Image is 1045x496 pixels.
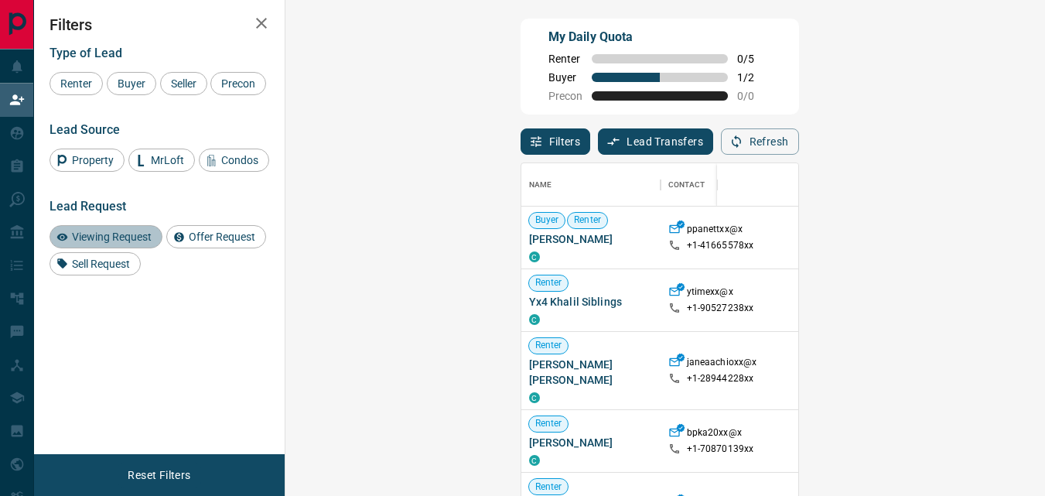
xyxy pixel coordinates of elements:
span: Buyer [548,71,582,84]
span: Lead Request [50,199,126,214]
span: Type of Lead [50,46,122,60]
button: Lead Transfers [598,128,713,155]
span: Viewing Request [67,231,157,243]
span: Property [67,154,119,166]
span: Precon [216,77,261,90]
div: Seller [160,72,207,95]
span: Yx4 Khalil Siblings [529,294,653,310]
span: Renter [529,276,569,289]
p: +1- 90527238xx [687,302,754,315]
p: +1- 70870139xx [687,443,754,456]
div: Condos [199,149,269,172]
span: [PERSON_NAME] [PERSON_NAME] [529,357,653,388]
span: Renter [529,339,569,352]
span: [PERSON_NAME] [529,435,653,450]
div: Precon [210,72,266,95]
span: Offer Request [183,231,261,243]
div: condos.ca [529,392,540,403]
span: Buyer [529,214,565,227]
div: Name [529,163,552,207]
p: ytimexx@x [687,286,733,302]
div: Offer Request [166,225,266,248]
span: Renter [548,53,582,65]
span: [PERSON_NAME] [529,231,653,247]
span: Renter [529,481,569,494]
div: Renter [50,72,103,95]
span: Condos [216,154,264,166]
span: 1 / 2 [737,71,771,84]
p: +1- 28944228xx [687,372,754,385]
span: Lead Source [50,122,120,137]
button: Refresh [721,128,799,155]
span: Renter [55,77,97,90]
div: Sell Request [50,252,141,275]
p: janeaachioxx@x [687,356,757,372]
div: Viewing Request [50,225,162,248]
span: 0 / 5 [737,53,771,65]
div: MrLoft [128,149,195,172]
div: condos.ca [529,455,540,466]
span: Precon [548,90,582,102]
div: condos.ca [529,314,540,325]
button: Filters [521,128,591,155]
span: Renter [529,417,569,430]
span: Buyer [112,77,151,90]
p: +1- 41665578xx [687,239,754,252]
span: Renter [568,214,607,227]
span: Seller [166,77,202,90]
div: Property [50,149,125,172]
button: Reset Filters [118,462,200,488]
p: ppanettxx@x [687,223,743,239]
p: My Daily Quota [548,28,771,46]
div: Buyer [107,72,156,95]
div: condos.ca [529,251,540,262]
span: 0 / 0 [737,90,771,102]
div: Contact [668,163,705,207]
div: Name [521,163,661,207]
h2: Filters [50,15,269,34]
p: bpka20xx@x [687,426,742,443]
span: MrLoft [145,154,190,166]
span: Sell Request [67,258,135,270]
